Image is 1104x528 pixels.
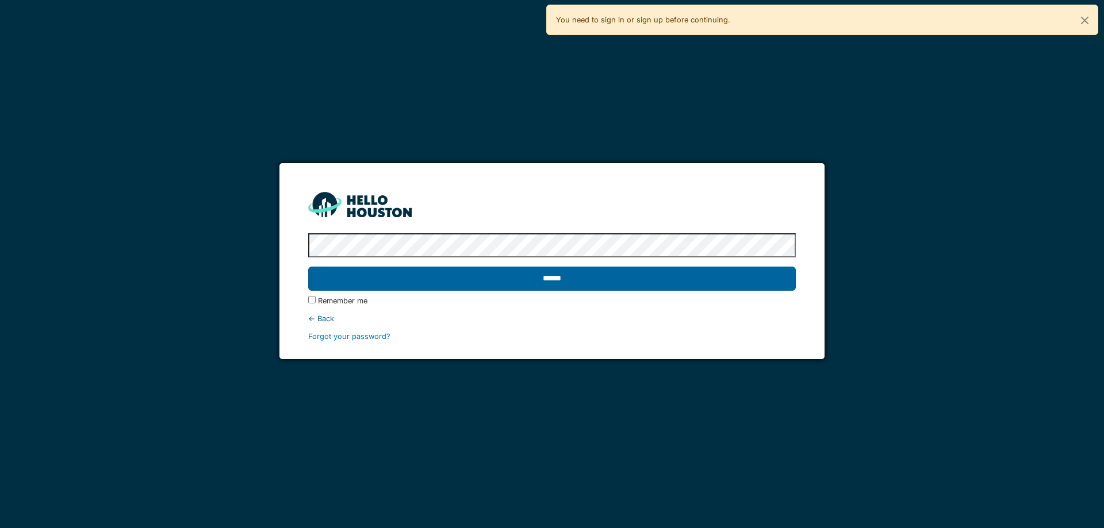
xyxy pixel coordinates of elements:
a: Forgot your password? [308,332,390,341]
img: HH_line-BYnF2_Hg.png [308,192,412,217]
div: ← Back [308,313,795,324]
div: You need to sign in or sign up before continuing. [546,5,1098,35]
label: Remember me [318,295,367,306]
button: Close [1072,5,1098,36]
